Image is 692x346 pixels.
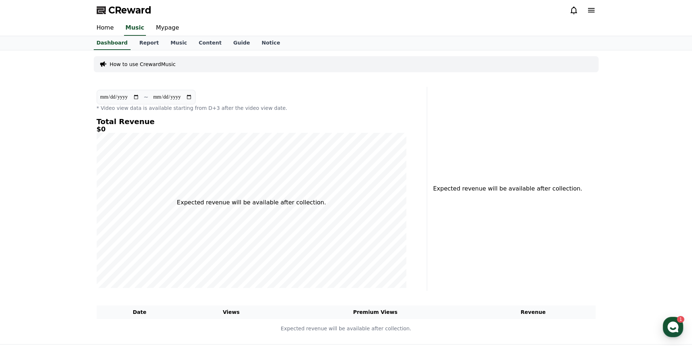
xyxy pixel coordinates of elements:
p: ~ [144,93,148,101]
th: Views [183,305,280,319]
a: Content [193,36,228,50]
a: CReward [97,4,151,16]
span: CReward [108,4,151,16]
th: Revenue [471,305,596,319]
a: Home [91,20,120,36]
a: Guide [227,36,256,50]
a: Music [124,20,146,36]
th: Premium Views [280,305,471,319]
a: Music [165,36,193,50]
a: Notice [256,36,286,50]
th: Date [97,305,183,319]
h4: Total Revenue [97,118,407,126]
a: Mypage [150,20,185,36]
p: Expected revenue will be available after collection. [177,198,326,207]
a: Dashboard [94,36,131,50]
p: * Video view data is available starting from D+3 after the video view date. [97,104,407,112]
a: Report [134,36,165,50]
a: How to use CrewardMusic [110,61,176,68]
h5: $0 [97,126,407,133]
p: Expected revenue will be available after collection. [97,325,595,332]
p: Expected revenue will be available after collection. [433,184,578,193]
